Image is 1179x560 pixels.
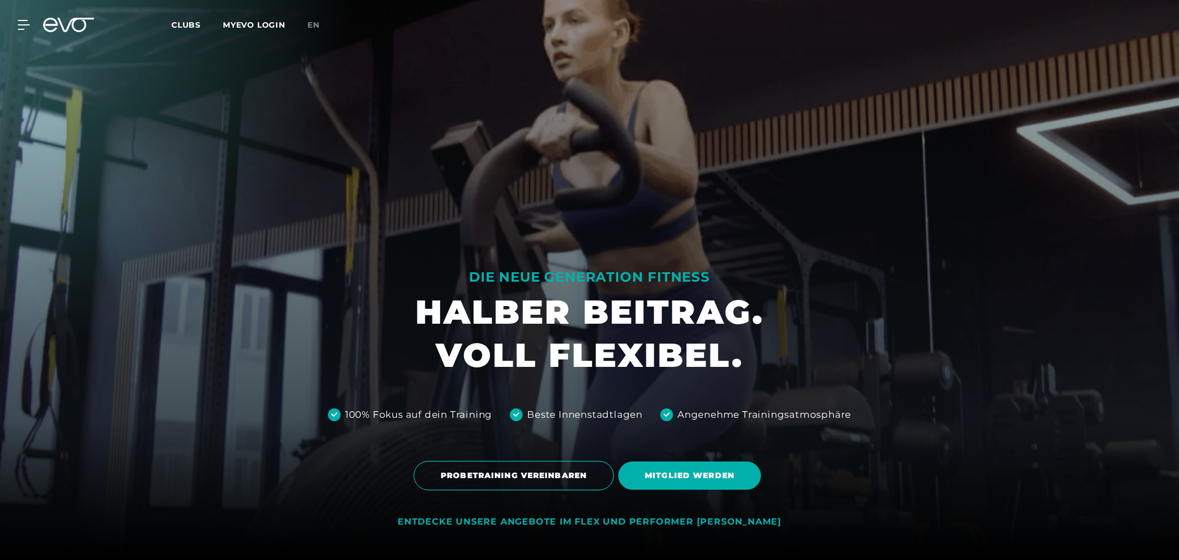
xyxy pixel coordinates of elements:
[618,453,765,498] a: MITGLIED WERDEN
[677,408,851,422] div: Angenehme Trainingsatmosphäre
[307,20,320,30] span: en
[415,268,764,286] div: DIE NEUE GENERATION FITNESS
[645,470,734,481] span: MITGLIED WERDEN
[307,19,333,32] a: en
[441,470,587,481] span: PROBETRAINING VEREINBAREN
[527,408,643,422] div: Beste Innenstadtlagen
[398,516,781,528] div: ENTDECKE UNSERE ANGEBOTE IM FLEX UND PERFORMER [PERSON_NAME]
[171,20,201,30] span: Clubs
[171,19,223,30] a: Clubs
[414,453,618,499] a: PROBETRAINING VEREINBAREN
[345,408,492,422] div: 100% Fokus auf dein Training
[415,291,764,377] h1: HALBER BEITRAG. VOLL FLEXIBEL.
[223,20,285,30] a: MYEVO LOGIN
